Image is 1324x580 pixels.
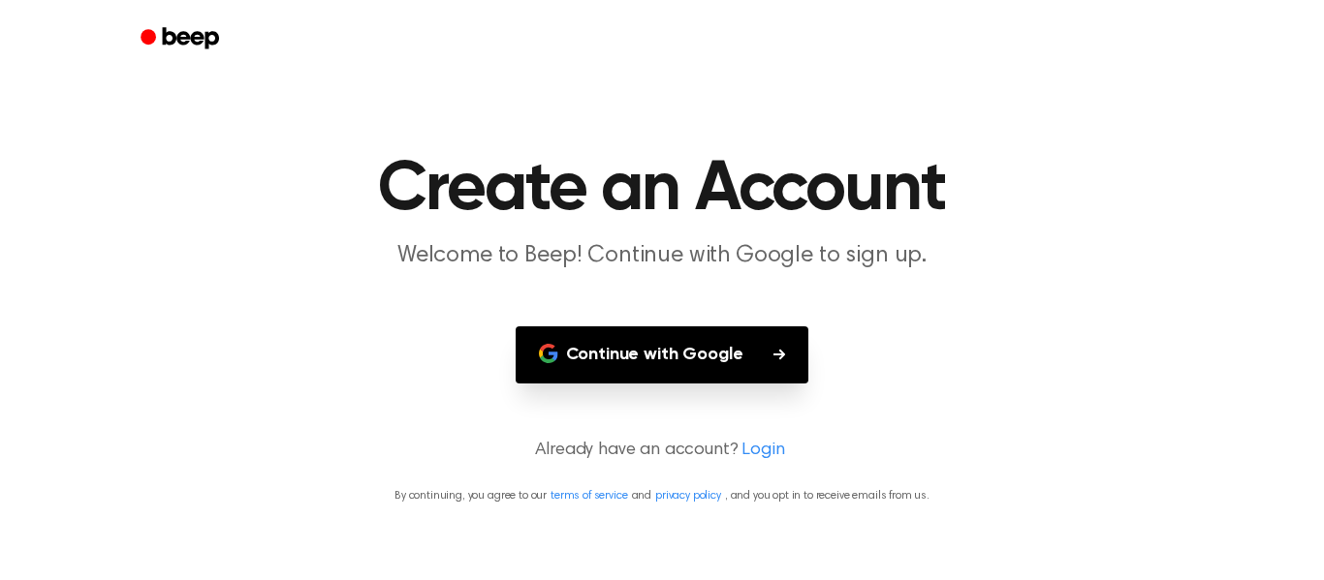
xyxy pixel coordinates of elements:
[741,438,784,464] a: Login
[23,438,1301,464] p: Already have an account?
[516,326,809,383] button: Continue with Google
[166,155,1158,225] h1: Create an Account
[551,490,627,502] a: terms of service
[290,240,1034,272] p: Welcome to Beep! Continue with Google to sign up.
[655,490,721,502] a: privacy policy
[23,487,1301,504] p: By continuing, you agree to our and , and you opt in to receive emails from us.
[127,20,236,58] a: Beep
